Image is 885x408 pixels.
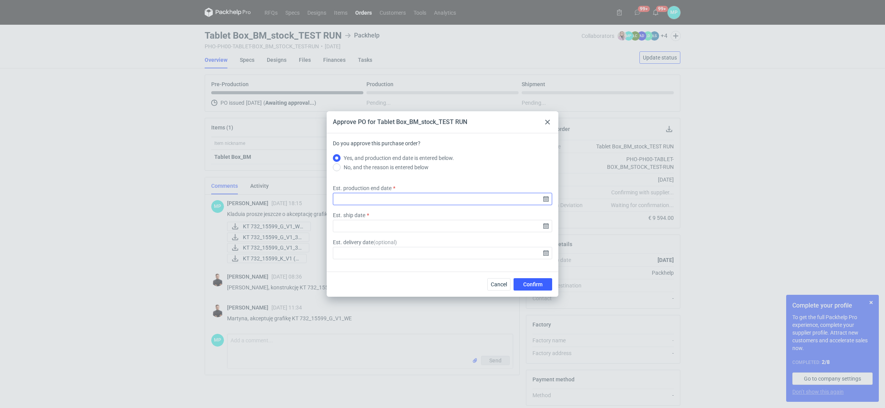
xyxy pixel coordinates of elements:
span: Cancel [491,282,507,287]
span: ( optional ) [373,239,397,245]
button: Cancel [487,278,510,291]
button: Confirm [514,278,552,291]
span: Confirm [523,282,543,287]
div: Approve PO for Tablet Box_BM_stock_TEST RUN [333,118,467,126]
label: Est. ship date [333,211,365,219]
label: Est. delivery date [333,238,397,246]
label: Est. production end date [333,184,392,192]
label: Do you approve this purchase order? [333,139,420,153]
